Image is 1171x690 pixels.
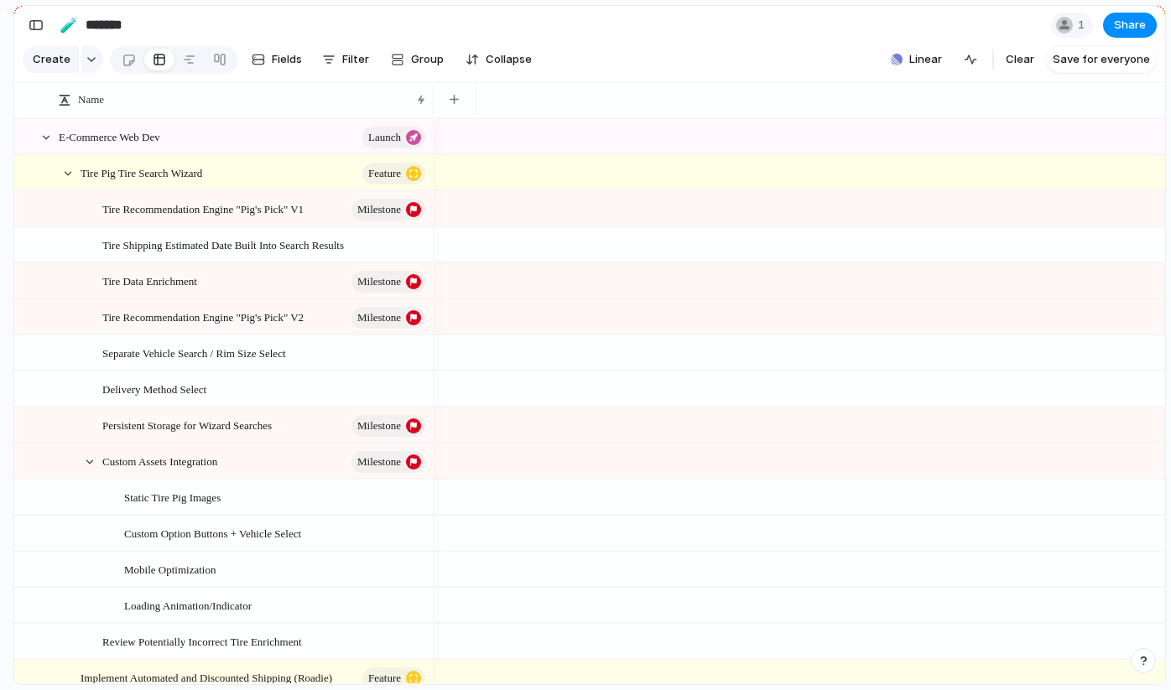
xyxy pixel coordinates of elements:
[351,199,425,220] button: Milestone
[33,51,70,68] span: Create
[59,127,160,146] span: E-Commerce Web Dev
[102,631,302,651] span: Review Potentially Incorrect Tire Enrichment
[351,451,425,473] button: Milestone
[81,667,332,687] span: Implement Automated and Discounted Shipping (Roadie)
[357,306,401,329] span: Milestone
[1114,17,1146,34] span: Share
[357,450,401,474] span: Milestone
[1078,17,1090,34] span: 1
[1053,51,1150,68] span: Save for everyone
[362,667,425,689] button: Feature
[383,46,452,73] button: Group
[1103,13,1157,38] button: Share
[351,271,425,293] button: Milestone
[351,307,425,329] button: Milestone
[102,343,286,362] span: Separate Vehicle Search / Rim Size Select
[102,307,304,326] span: Tire Recommendation Engine "Pig's Pick" V2
[362,163,425,184] button: Feature
[1006,51,1034,68] span: Clear
[124,559,216,578] span: Mobile Optimization
[315,46,376,73] button: Filter
[342,51,369,68] span: Filter
[368,667,401,690] span: Feature
[102,199,304,218] span: Tire Recommendation Engine "Pig's Pick" V1
[909,51,942,68] span: Linear
[362,127,425,148] button: launch
[102,379,206,398] span: Delivery Method Select
[357,270,401,293] span: Milestone
[124,523,301,542] span: Custom Option Buttons + Vehicle Select
[999,46,1041,73] button: Clear
[884,47,949,72] button: Linear
[23,46,79,73] button: Create
[368,126,401,149] span: launch
[411,51,444,68] span: Group
[357,414,401,438] span: Milestone
[124,595,252,615] span: Loading Animation/Indicator
[102,415,272,434] span: Persistent Storage for Wizard Searches
[102,451,217,470] span: Custom Assets Integration
[486,51,532,68] span: Collapse
[124,487,221,506] span: Static Tire Pig Images
[245,46,309,73] button: Fields
[55,12,82,39] button: 🧪
[60,13,78,36] div: 🧪
[1046,46,1157,73] button: Save for everyone
[459,46,539,73] button: Collapse
[368,162,401,185] span: Feature
[102,235,344,254] span: Tire Shipping Estimated Date Built Into Search Results
[357,198,401,221] span: Milestone
[81,163,202,182] span: Tire Pig Tire Search Wizard
[351,415,425,437] button: Milestone
[78,91,104,108] span: Name
[272,51,302,68] span: Fields
[102,271,197,290] span: Tire Data Enrichment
